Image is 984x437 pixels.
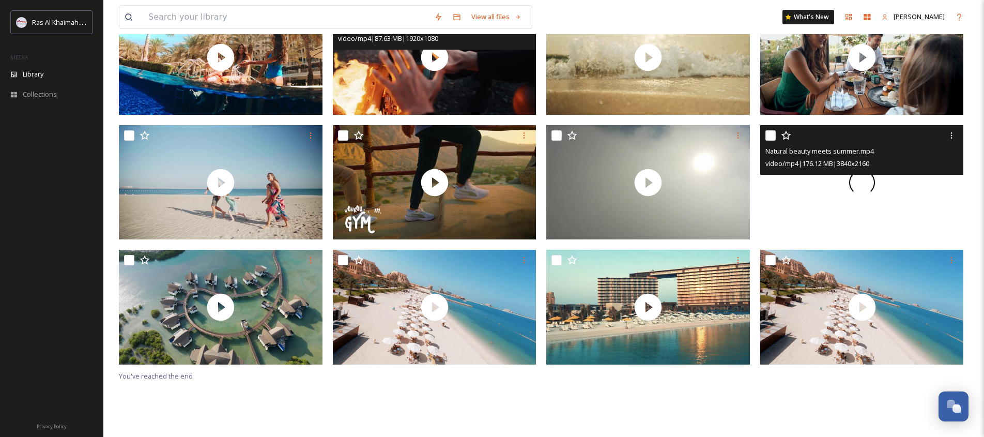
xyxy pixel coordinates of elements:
span: Privacy Policy [37,423,67,430]
img: Logo_RAKTDA_RGB-01.png [17,17,27,27]
span: [PERSON_NAME] [894,12,945,21]
img: thumbnail [546,125,750,240]
img: thumbnail [119,250,322,365]
span: MEDIA [10,53,28,61]
img: thumbnail [546,250,750,365]
a: View all files [466,7,527,27]
input: Search your library [143,6,429,28]
span: video/mp4 | 87.63 MB | 1920 x 1080 [338,34,438,43]
span: Collections [23,89,57,99]
span: Natural beauty meets summer.mp4 [765,146,874,156]
img: thumbnail [333,250,536,365]
a: Privacy Policy [37,419,67,432]
button: Open Chat [939,391,968,421]
span: You've reached the end [119,371,193,381]
a: What's New [782,10,834,24]
span: Ras Al Khaimah Tourism Development Authority [32,17,178,27]
img: thumbnail [119,125,322,240]
span: Library [23,69,43,79]
span: video/mp4 | 176.12 MB | 3840 x 2160 [765,159,869,168]
img: thumbnail [333,125,536,240]
a: [PERSON_NAME] [877,7,950,27]
img: thumbnail [760,250,964,365]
